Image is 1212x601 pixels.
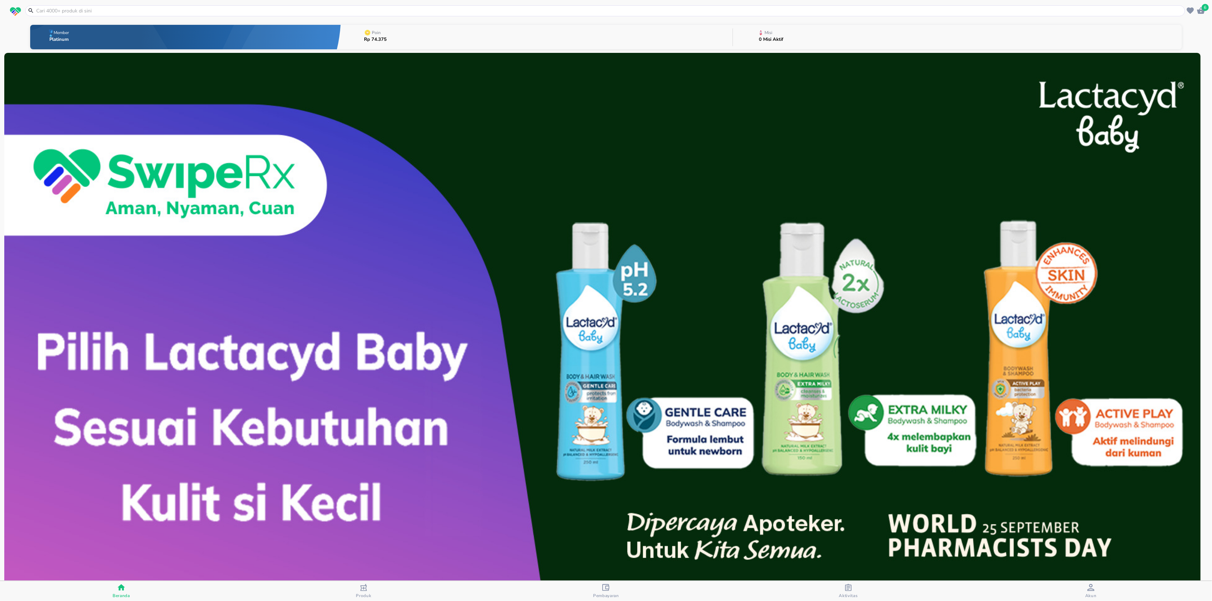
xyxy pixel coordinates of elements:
[727,581,970,601] button: Aktivitas
[372,31,381,35] p: Poin
[1202,4,1209,11] span: 6
[341,23,732,51] button: PoinRp 74.375
[839,593,858,599] span: Aktivitas
[54,31,69,35] p: Member
[1085,593,1097,599] span: Akun
[113,593,130,599] span: Beranda
[30,23,341,51] button: MemberPlatinum
[364,37,387,42] p: Rp 74.375
[356,593,371,599] span: Produk
[10,7,21,16] img: logo_swiperx_s.bd005f3b.svg
[733,23,1182,51] button: Misi0 Misi Aktif
[969,581,1212,601] button: Akun
[759,37,783,42] p: 0 Misi Aktif
[1196,5,1206,16] button: 6
[765,31,772,35] p: Misi
[243,581,485,601] button: Produk
[485,581,727,601] button: Pembayaran
[49,37,70,42] p: Platinum
[593,593,619,599] span: Pembayaran
[36,7,1183,15] input: Cari 4000+ produk di sini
